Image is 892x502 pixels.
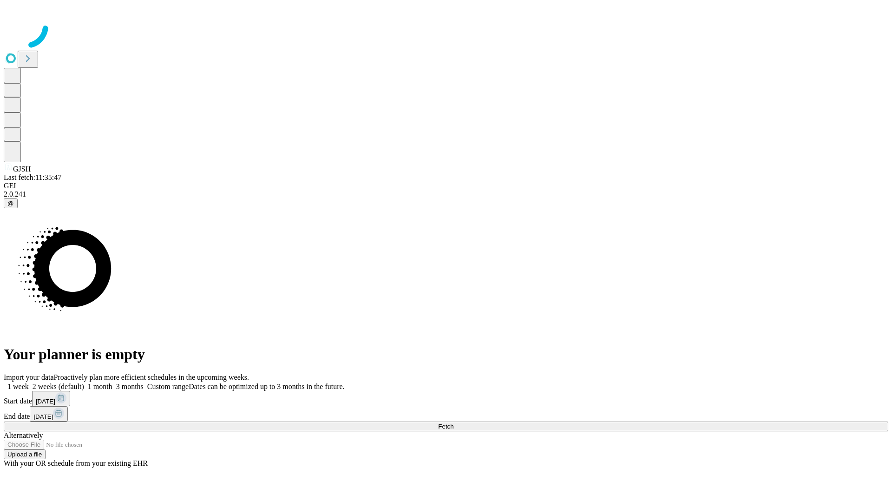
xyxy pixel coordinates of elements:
[32,391,70,406] button: [DATE]
[7,200,14,207] span: @
[13,165,31,173] span: GJSH
[4,346,888,363] h1: Your planner is empty
[4,198,18,208] button: @
[4,373,54,381] span: Import your data
[54,373,249,381] span: Proactively plan more efficient schedules in the upcoming weeks.
[36,398,55,405] span: [DATE]
[4,422,888,431] button: Fetch
[116,383,144,390] span: 3 months
[4,459,148,467] span: With your OR schedule from your existing EHR
[147,383,189,390] span: Custom range
[88,383,112,390] span: 1 month
[7,383,29,390] span: 1 week
[4,406,888,422] div: End date
[33,413,53,420] span: [DATE]
[4,391,888,406] div: Start date
[189,383,344,390] span: Dates can be optimized up to 3 months in the future.
[4,173,61,181] span: Last fetch: 11:35:47
[438,423,453,430] span: Fetch
[4,190,888,198] div: 2.0.241
[33,383,84,390] span: 2 weeks (default)
[4,431,43,439] span: Alternatively
[4,449,46,459] button: Upload a file
[30,406,68,422] button: [DATE]
[4,182,888,190] div: GEI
